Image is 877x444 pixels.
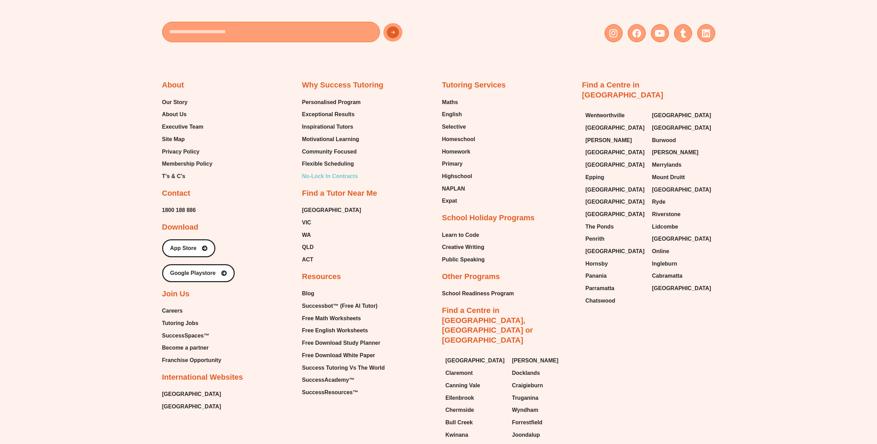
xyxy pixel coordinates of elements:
[302,272,341,282] h2: Resources
[442,122,466,132] span: Selective
[302,80,384,90] h2: Why Success Tutoring
[302,338,381,348] span: Free Download Study Planner
[446,380,505,391] a: Canning Vale
[442,196,475,206] a: Expat
[302,375,385,385] a: SuccessAcademy™
[442,134,475,145] span: Homeschool
[586,222,645,232] a: The Ponds
[652,222,712,232] a: Lidcombe
[162,355,222,366] a: Franchise Opportunity
[586,110,645,121] a: Wentworthville
[442,159,475,169] a: Primary
[162,343,222,353] a: Become a partner
[302,171,361,182] a: No-Lock In Contracts
[302,230,311,240] span: WA
[512,380,543,391] span: Craigieburn
[652,135,712,146] a: Burwood
[442,288,514,299] span: School Readiness Program
[586,172,604,183] span: Epping
[162,171,185,182] span: T’s & C’s
[162,331,222,341] a: SuccessSpaces™
[442,171,472,182] span: Highschool
[586,123,645,133] span: [GEOGRAPHIC_DATA]
[302,350,385,361] a: Free Download White Paper
[512,405,538,415] span: Wyndham
[446,380,480,391] span: Canning Vale
[586,246,645,257] a: [GEOGRAPHIC_DATA]
[586,234,645,244] a: Penrith
[512,380,572,391] a: Craigieburn
[162,372,243,382] h2: International Websites
[512,430,572,440] a: Joondalup
[512,417,572,428] a: Forrestfield
[302,255,314,265] span: ACT
[170,246,196,251] span: App Store
[652,185,711,195] span: [GEOGRAPHIC_DATA]
[442,159,463,169] span: Primary
[652,135,676,146] span: Burwood
[512,368,540,378] span: Docklands
[302,218,361,228] a: VIC
[652,209,712,220] a: Riverstone
[302,313,385,324] a: Free Math Worksheets
[162,318,198,329] span: Tutoring Jobs
[302,313,361,324] span: Free Math Worksheets
[302,325,385,336] a: Free English Worksheets
[302,122,353,132] span: Inspirational Tutors
[652,147,712,158] a: [PERSON_NAME]
[302,97,361,108] span: Personalised Program
[162,134,213,145] a: Site Map
[302,205,361,215] a: [GEOGRAPHIC_DATA]
[302,375,355,385] span: SuccessAcademy™
[586,209,645,220] a: [GEOGRAPHIC_DATA]
[302,242,361,252] a: QLD
[302,242,314,252] span: QLD
[162,97,188,108] span: Our Story
[162,389,221,399] a: [GEOGRAPHIC_DATA]
[302,218,311,228] span: VIC
[652,234,712,244] a: [GEOGRAPHIC_DATA]
[652,283,712,294] a: [GEOGRAPHIC_DATA]
[446,355,505,366] a: [GEOGRAPHIC_DATA]
[162,401,221,412] a: [GEOGRAPHIC_DATA]
[586,283,615,294] span: Parramatta
[586,222,614,232] span: The Ponds
[162,147,213,157] a: Privacy Policy
[442,147,470,157] span: Homework
[586,135,632,146] span: [PERSON_NAME]
[162,306,222,316] a: Careers
[442,230,479,240] span: Learn to Code
[586,185,645,195] span: [GEOGRAPHIC_DATA]
[446,430,468,440] span: Kwinana
[442,242,485,252] a: Creative Writing
[162,122,213,132] a: Executive Team
[162,318,222,329] a: Tutoring Jobs
[586,147,645,158] span: [GEOGRAPHIC_DATA]
[652,110,712,121] a: [GEOGRAPHIC_DATA]
[652,246,669,257] span: Online
[586,296,645,306] a: Chatswood
[302,109,361,120] a: Exceptional Results
[442,242,484,252] span: Creative Writing
[162,159,213,169] a: Membership Policy
[302,230,361,240] a: WA
[652,123,712,133] a: [GEOGRAPHIC_DATA]
[162,109,213,120] a: About Us
[586,283,645,294] a: Parramatta
[586,271,645,281] a: Panania
[442,109,462,120] span: English
[512,355,572,366] a: [PERSON_NAME]
[446,430,505,440] a: Kwinana
[512,405,572,415] a: Wyndham
[652,197,712,207] a: Ryde
[162,134,185,145] span: Site Map
[162,289,189,299] h2: Join Us
[512,393,538,403] span: Truganina
[302,188,377,198] h2: Find a Tutor Near Me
